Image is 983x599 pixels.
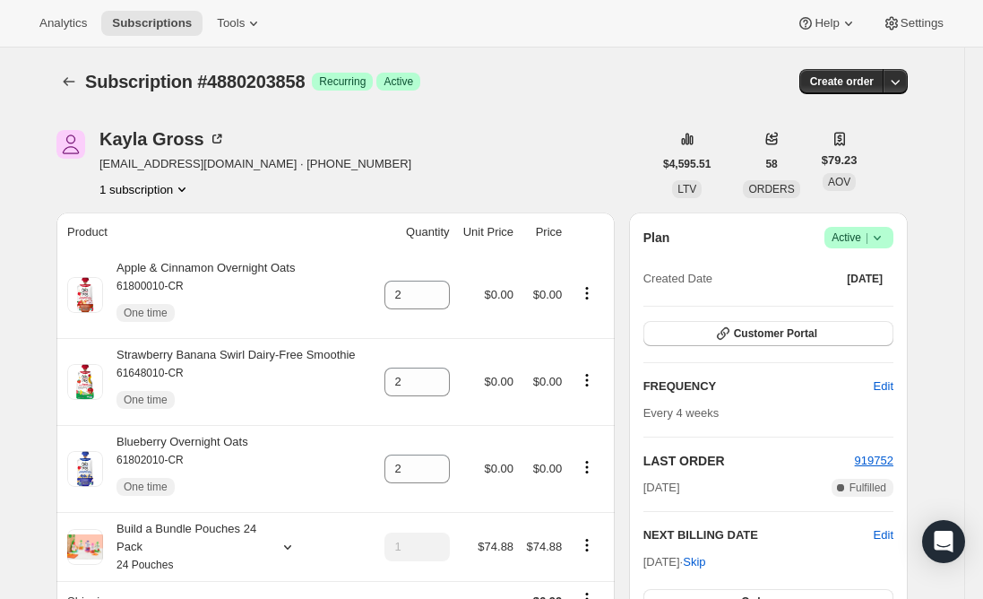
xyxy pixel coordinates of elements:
span: Tools [217,16,245,30]
th: Unit Price [455,213,520,252]
span: [DATE] · [643,555,706,569]
span: Recurring [319,74,366,89]
span: One time [124,480,168,494]
button: [DATE] [836,266,893,291]
th: Price [519,213,567,252]
span: $0.00 [533,462,563,475]
div: Build a Bundle Pouches 24 Pack [103,520,264,574]
span: Analytics [39,16,87,30]
span: Help [815,16,839,30]
h2: FREQUENCY [643,378,874,395]
button: Subscriptions [101,11,203,36]
span: ORDERS [748,183,794,195]
button: Customer Portal [643,321,893,346]
span: Kayla Gross [56,130,85,159]
span: [DATE] [643,479,680,497]
span: Active [384,74,413,89]
button: Help [786,11,867,36]
th: Product [56,213,375,252]
img: product img [67,364,103,400]
span: One time [124,306,168,320]
button: Product actions [573,457,601,477]
span: Create order [810,74,874,89]
span: $0.00 [485,288,514,301]
button: Edit [874,526,893,544]
span: Created Date [643,270,712,288]
span: Edit [874,378,893,395]
button: Product actions [573,535,601,555]
span: One time [124,393,168,407]
span: $0.00 [533,288,563,301]
span: Fulfilled [849,481,886,495]
span: $74.88 [478,540,513,553]
small: 61648010-CR [116,367,184,379]
span: AOV [828,176,850,188]
img: product img [67,451,103,487]
h2: LAST ORDER [643,452,855,470]
div: Open Intercom Messenger [922,520,965,563]
button: Product actions [573,370,601,390]
div: Kayla Gross [99,130,226,148]
button: Skip [672,548,716,577]
span: $0.00 [485,375,514,388]
span: | [866,230,868,245]
div: Apple & Cinnamon Overnight Oats [103,259,295,331]
button: $4,595.51 [652,152,721,177]
div: Strawberry Banana Swirl Dairy-Free Smoothie [103,346,356,418]
span: LTV [677,183,696,195]
span: $74.88 [527,540,563,553]
span: Customer Portal [734,326,817,341]
span: $4,595.51 [663,157,711,171]
button: Tools [206,11,273,36]
h2: NEXT BILLING DATE [643,526,874,544]
a: 919752 [855,454,893,467]
span: 58 [765,157,777,171]
button: Analytics [29,11,98,36]
span: Every 4 weeks [643,406,720,420]
span: Skip [683,553,705,571]
span: Settings [901,16,944,30]
button: Subscriptions [56,69,82,94]
button: Product actions [573,283,601,303]
button: Settings [872,11,954,36]
button: Edit [863,372,904,401]
span: Active [832,229,886,247]
h2: Plan [643,229,670,247]
span: [DATE] [847,272,883,286]
small: 61802010-CR [116,454,184,466]
span: $79.23 [822,152,858,169]
div: Blueberry Overnight Oats [103,433,248,505]
span: $0.00 [533,375,563,388]
span: $0.00 [485,462,514,475]
button: Create order [799,69,884,94]
span: [EMAIL_ADDRESS][DOMAIN_NAME] · [PHONE_NUMBER] [99,155,411,173]
th: Quantity [375,213,455,252]
button: Product actions [99,180,191,198]
span: Subscription #4880203858 [85,72,305,91]
button: 58 [754,152,788,177]
small: 24 Pouches [116,559,173,571]
small: 61800010-CR [116,280,184,292]
span: Subscriptions [112,16,192,30]
img: product img [67,277,103,313]
button: 919752 [855,452,893,470]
